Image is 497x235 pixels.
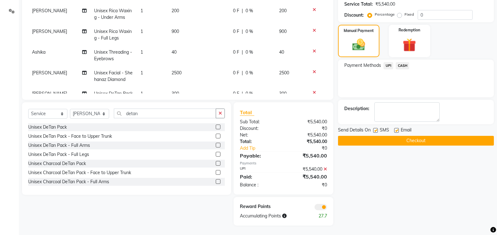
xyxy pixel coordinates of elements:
[235,138,283,145] div: Total:
[396,62,409,69] span: CASH
[235,125,283,132] div: Discount:
[28,160,86,167] div: Unisex Charcoal DeTan Pack
[283,173,332,180] div: ₹5,540.00
[246,70,253,76] span: 0 %
[235,152,283,159] div: Payable:
[172,91,179,96] span: 300
[140,8,143,13] span: 1
[28,179,109,185] div: Unisex Charcoal DeTan Pack - Full Arms
[401,127,411,135] span: Email
[375,1,395,8] div: ₹5,540.00
[94,70,133,82] span: Unisex Facial - Shehanaz Diamond
[283,152,332,159] div: ₹5,540.00
[292,145,332,152] div: ₹0
[344,12,364,19] div: Discount:
[308,213,332,219] div: 27.7
[240,109,254,116] span: Total
[140,91,143,96] span: 1
[344,28,374,34] label: Manual Payment
[344,105,369,112] div: Description:
[94,91,133,96] span: Unisex DeTan Pack
[383,62,393,69] span: UPI
[242,90,243,97] span: |
[338,136,494,146] button: Checkout
[283,125,332,132] div: ₹0
[233,49,239,56] span: 0 F
[235,166,283,173] div: UPI
[32,91,67,96] span: [PERSON_NAME]
[172,29,179,34] span: 900
[140,70,143,76] span: 1
[246,8,253,14] span: 0 %
[242,49,243,56] span: |
[235,203,283,210] div: Reward Points
[172,70,182,76] span: 2500
[28,124,67,131] div: Unisex DeTan Pack
[94,29,132,41] span: Unisex Rica Waxing - Full Legs
[338,127,371,135] span: Send Details On
[348,37,369,52] img: _cash.svg
[235,119,283,125] div: Sub Total:
[283,166,332,173] div: ₹5,540.00
[404,12,414,17] label: Fixed
[283,132,332,138] div: ₹5,540.00
[28,151,89,158] div: Unisex DeTan Pack - Full Legs
[344,62,381,69] span: Payment Methods
[375,12,395,17] label: Percentage
[399,27,420,33] label: Redemption
[114,109,216,118] input: Search or Scan
[32,49,45,55] span: Ashika
[32,29,67,34] span: [PERSON_NAME]
[242,70,243,76] span: |
[94,8,132,20] span: Unisex Rica Waxing - Under Arms
[235,182,283,188] div: Balance :
[283,182,332,188] div: ₹0
[380,127,389,135] span: SMS
[233,8,239,14] span: 0 F
[28,142,90,149] div: Unisex DeTan Pack - Full Arms
[279,29,287,34] span: 900
[279,91,287,96] span: 300
[140,29,143,34] span: 1
[235,145,292,152] a: Add Tip
[94,49,132,61] span: Unisex Threading - Eyebrows
[235,132,283,138] div: Net:
[233,28,239,35] span: 0 F
[233,70,239,76] span: 0 F
[246,49,253,56] span: 0 %
[235,173,283,180] div: Paid:
[32,70,67,76] span: [PERSON_NAME]
[235,213,308,219] div: Accumulating Points
[28,133,112,140] div: Unisex DeTan Pack - Face to Upper Trunk
[399,37,420,53] img: _gift.svg
[140,49,143,55] span: 1
[242,28,243,35] span: |
[240,161,327,166] div: Payments
[172,8,179,13] span: 200
[279,70,289,76] span: 2500
[279,49,284,55] span: 40
[242,8,243,14] span: |
[279,8,287,13] span: 200
[283,138,332,145] div: ₹5,540.00
[246,28,253,35] span: 0 %
[28,169,131,176] div: Unisex Charcoal DeTan Pack - Face to Upper Trunk
[246,90,253,97] span: 0 %
[283,119,332,125] div: ₹5,540.00
[233,90,239,97] span: 0 F
[172,49,177,55] span: 40
[344,1,373,8] div: Service Total:
[32,8,67,13] span: [PERSON_NAME]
